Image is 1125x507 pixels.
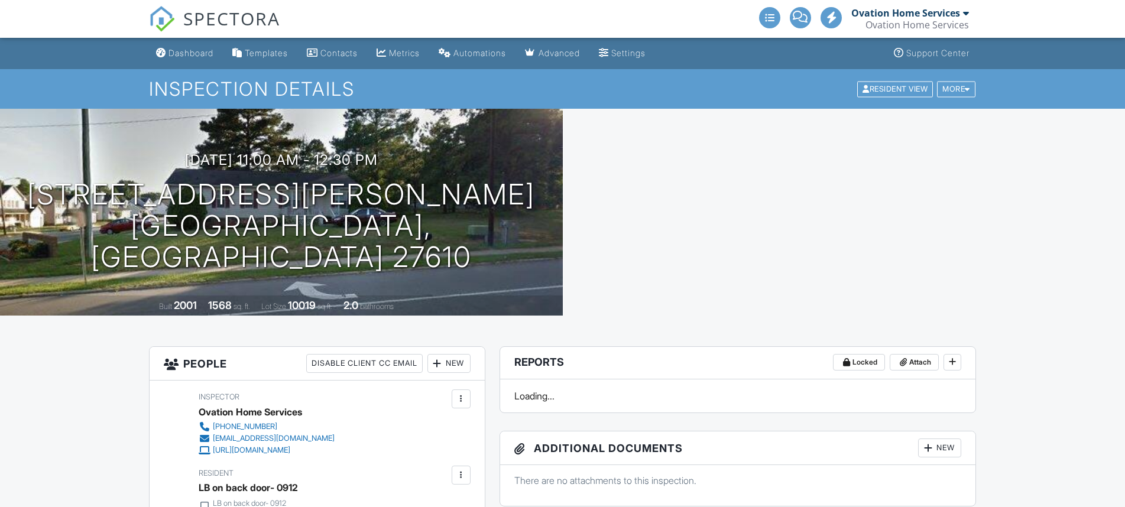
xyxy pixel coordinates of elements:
h3: [DATE] 11:00 am - 12:30 pm [185,152,378,168]
a: [URL][DOMAIN_NAME] [199,444,335,456]
div: Contacts [320,48,358,58]
h1: Inspection Details [149,79,977,99]
div: LB on back door- 0912 [199,479,298,496]
a: Templates [228,43,293,64]
h3: Additional Documents [500,431,976,465]
a: [PHONE_NUMBER] [199,421,335,433]
div: [PHONE_NUMBER] [213,422,277,431]
a: Support Center [889,43,974,64]
div: Disable Client CC Email [306,354,423,373]
span: SPECTORA [183,6,280,31]
span: sq. ft. [234,302,250,311]
div: Automations [453,48,506,58]
div: New [918,438,961,457]
a: Contacts [302,43,362,64]
img: The Best Home Inspection Software - Spectora [149,6,175,32]
h3: People [150,347,485,381]
span: bathrooms [360,302,394,311]
a: SPECTORA [149,16,280,41]
div: Ovation Home Services [851,7,960,19]
div: Dashboard [168,48,213,58]
div: Advanced [539,48,580,58]
div: [EMAIL_ADDRESS][DOMAIN_NAME] [213,434,335,443]
div: 1568 [208,299,232,311]
div: Settings [611,48,646,58]
a: [EMAIL_ADDRESS][DOMAIN_NAME] [199,433,335,444]
div: 10019 [288,299,316,311]
a: Settings [594,43,650,64]
div: Support Center [906,48,970,58]
a: Advanced [520,43,585,64]
span: sq.ft. [317,302,332,311]
a: Automations (Basic) [434,43,511,64]
a: Metrics [372,43,424,64]
div: Ovation Home Services [865,19,969,31]
div: Ovation Home Services [199,403,302,421]
div: Templates [245,48,288,58]
div: Resident View [857,81,933,97]
div: [URL][DOMAIN_NAME] [213,446,290,455]
span: Inspector [199,392,239,401]
h1: [STREET_ADDRESS][PERSON_NAME] [GEOGRAPHIC_DATA], [GEOGRAPHIC_DATA] 27610 [19,179,544,272]
p: There are no attachments to this inspection. [514,474,962,487]
a: Dashboard [151,43,218,64]
div: New [427,354,471,373]
div: 2001 [174,299,197,311]
div: Metrics [389,48,420,58]
span: Lot Size [261,302,286,311]
a: Resident View [856,84,936,93]
span: Resident [199,469,234,477]
span: Built [159,302,172,311]
div: More [937,81,975,97]
div: 2.0 [343,299,358,311]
